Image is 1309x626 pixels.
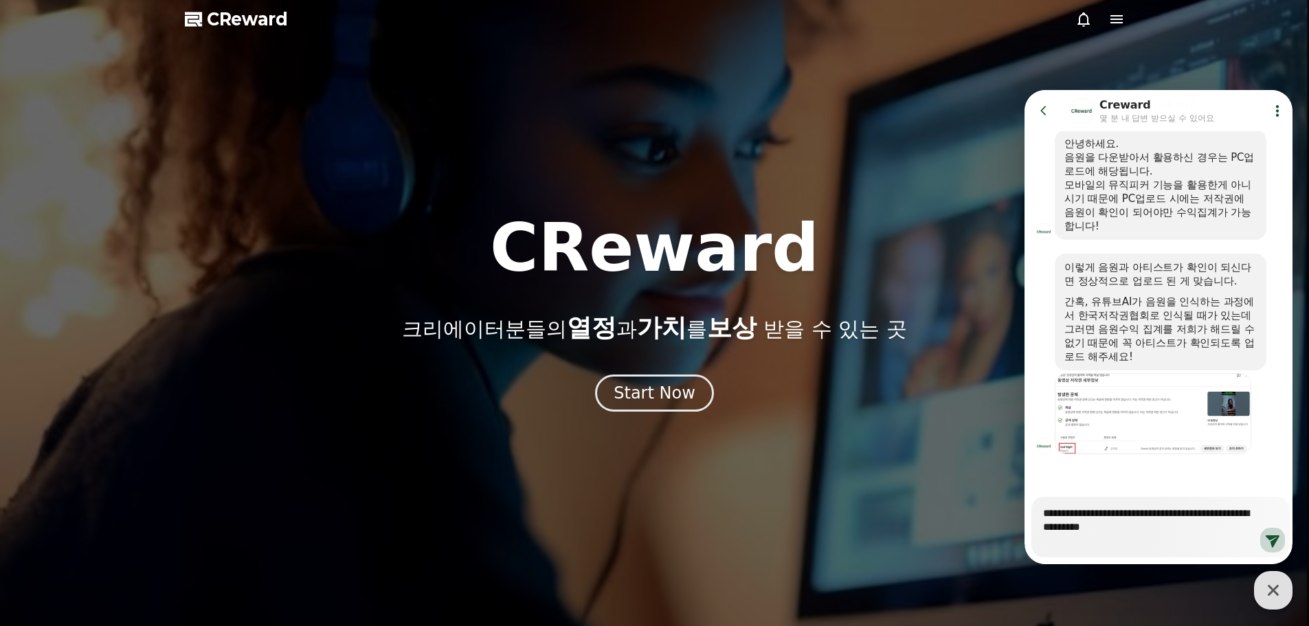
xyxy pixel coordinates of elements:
iframe: Channel chat [1025,90,1293,564]
p: 크리에이터분들의 과 를 받을 수 있는 곳 [402,314,906,342]
span: 보상 [707,313,757,342]
a: CReward [185,8,288,30]
button: Start Now [595,375,714,412]
div: Start Now [614,382,695,404]
span: CReward [207,8,288,30]
a: Start Now [595,388,714,401]
span: 열정 [567,313,616,342]
h1: CReward [490,215,819,281]
span: 가치 [637,313,686,342]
